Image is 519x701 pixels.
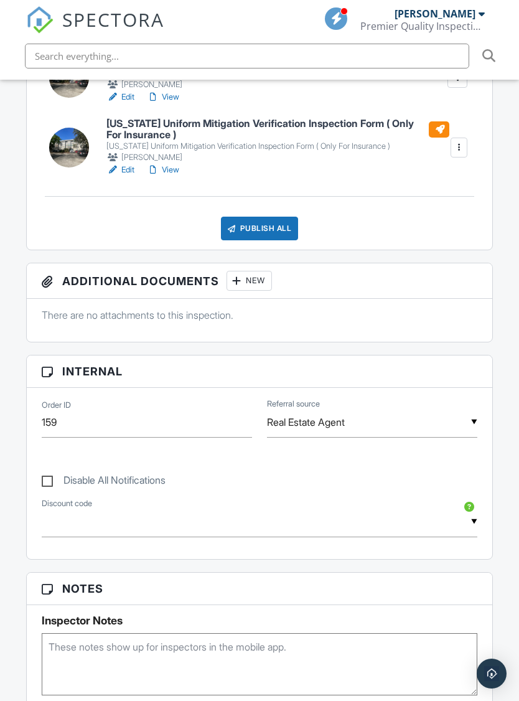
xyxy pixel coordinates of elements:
[477,659,507,689] div: Open Intercom Messenger
[42,308,478,322] p: There are no attachments to this inspection.
[106,118,449,140] h6: [US_STATE] Uniform Mitigation Verification Inspection Form ( Only For Insurance )
[227,271,272,291] div: New
[27,355,493,388] h3: Internal
[42,614,478,627] h5: Inspector Notes
[147,91,179,103] a: View
[27,573,493,605] h3: Notes
[106,78,235,91] div: [PERSON_NAME]
[106,151,449,164] div: [PERSON_NAME]
[42,400,71,411] label: Order ID
[395,7,475,20] div: [PERSON_NAME]
[221,217,299,240] div: Publish All
[106,118,449,164] a: [US_STATE] Uniform Mitigation Verification Inspection Form ( Only For Insurance ) [US_STATE] Unif...
[106,164,134,176] a: Edit
[25,44,469,68] input: Search everything...
[267,398,320,410] label: Referral source
[26,6,54,34] img: The Best Home Inspection Software - Spectora
[26,17,164,43] a: SPECTORA
[147,164,179,176] a: View
[62,6,164,32] span: SPECTORA
[360,20,485,32] div: Premier Quality Inspections
[106,91,134,103] a: Edit
[106,141,449,151] div: [US_STATE] Uniform Mitigation Verification Inspection Form ( Only For Insurance )
[42,474,166,490] label: Disable All Notifications
[42,498,92,509] label: Discount code
[27,263,493,299] h3: Additional Documents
